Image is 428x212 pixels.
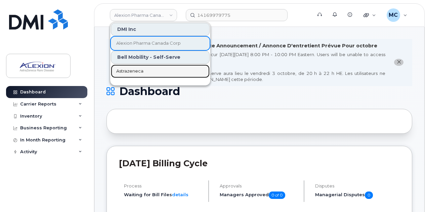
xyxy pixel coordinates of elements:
[220,183,298,188] h4: Approvals
[111,65,210,78] a: Astrazeneca
[111,51,210,64] div: Bell Mobility - Self-Serve
[120,51,385,83] div: MyServe scheduled maintenance will occur [DATE][DATE] 8:00 PM - 10:00 PM Eastern. Users will be u...
[315,192,400,199] h5: Managerial Disputes
[111,23,210,36] div: DMI Inc
[269,192,285,199] span: 0 of 0
[119,158,400,168] h2: [DATE] Billing Cycle
[365,192,373,199] span: 0
[119,86,180,96] span: Dashboard
[124,183,203,188] h4: Process
[116,68,143,75] span: Astrazeneca
[116,40,181,47] span: Alexion Pharma Canada Corp
[172,192,188,197] a: details
[315,183,400,188] h4: Disputes
[394,59,403,66] button: close notification
[220,192,298,199] h5: Managers Approved
[124,192,203,198] li: Waiting for Bill Files
[128,42,377,49] div: October Scheduled Maintenance Announcement / Annonce D'entretient Prévue Pour octobre
[111,37,210,50] a: Alexion Pharma Canada Corp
